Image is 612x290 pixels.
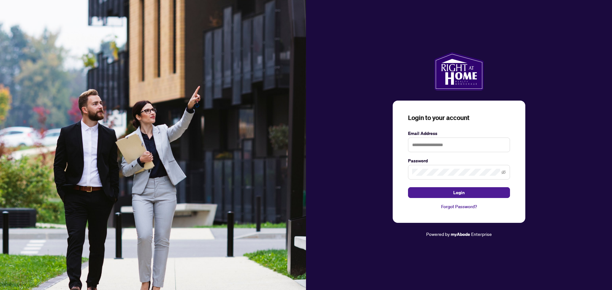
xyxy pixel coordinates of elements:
h3: Login to your account [408,113,510,122]
label: Password [408,157,510,164]
img: ma-logo [434,52,484,90]
span: Enterprise [471,231,492,237]
span: eye-invisible [501,170,506,174]
a: Forgot Password? [408,203,510,210]
span: Login [453,187,465,198]
span: Powered by [426,231,450,237]
label: Email Address [408,130,510,137]
a: myAbode [451,231,470,238]
button: Login [408,187,510,198]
